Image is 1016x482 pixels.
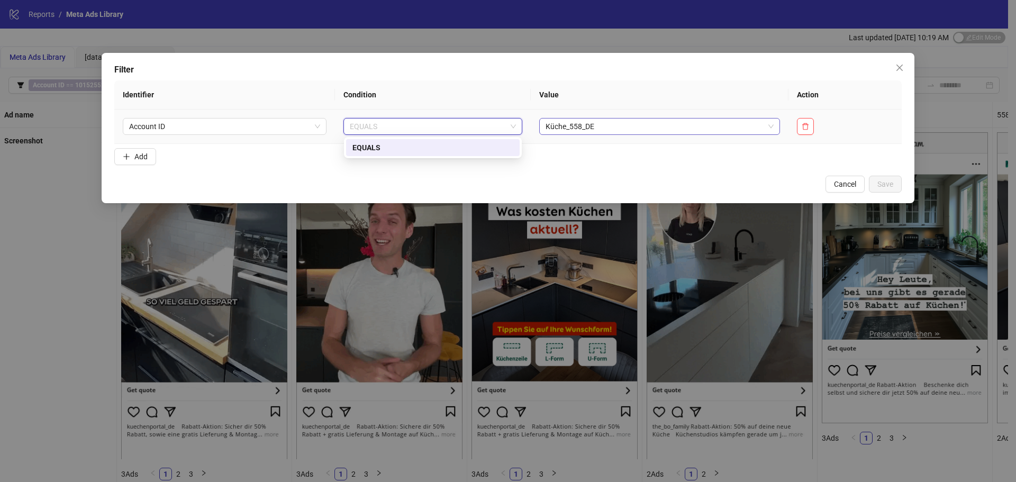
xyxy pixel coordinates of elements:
span: Account ID [129,119,320,134]
span: Küche_558_DE [546,119,774,134]
span: plus [123,153,130,160]
div: EQUALS [346,139,520,156]
span: close [895,63,904,72]
button: Cancel [825,176,865,193]
div: Filter [114,63,902,76]
button: Save [869,176,902,193]
th: Identifier [114,80,335,110]
th: Condition [335,80,531,110]
th: Action [788,80,902,110]
span: Cancel [834,180,856,188]
span: EQUALS [350,119,516,134]
span: Add [134,152,148,161]
div: EQUALS [352,142,513,153]
span: delete [802,123,809,130]
button: Add [114,148,156,165]
button: Close [891,59,908,76]
th: Value [531,80,788,110]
